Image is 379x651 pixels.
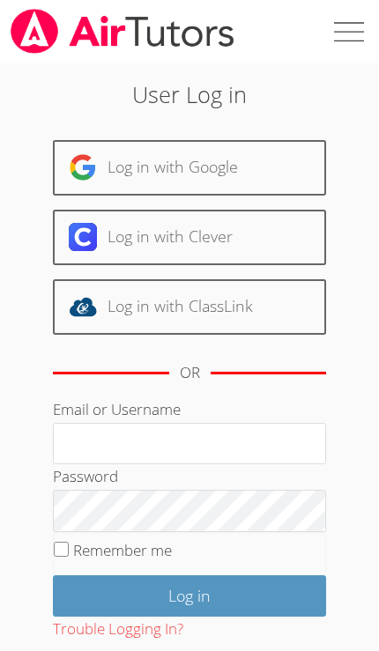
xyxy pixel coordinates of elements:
label: Remember me [73,540,172,560]
button: Trouble Logging In? [53,617,183,642]
a: Log in with Google [53,140,326,196]
div: OR [180,360,200,386]
a: Log in with ClassLink [53,279,326,335]
a: Log in with Clever [53,210,326,265]
label: Email or Username [53,399,181,419]
img: classlink-logo-d6bb404cc1216ec64c9a2012d9dc4662098be43eaf13dc465df04b49fa7ab582.svg [69,292,97,321]
label: Password [53,466,118,486]
img: google-logo-50288ca7cdecda66e5e0955fdab243c47b7ad437acaf1139b6f446037453330a.svg [69,153,97,181]
img: clever-logo-6eab21bc6e7a338710f1a6ff85c0baf02591cd810cc4098c63d3a4b26e2feb20.svg [69,223,97,251]
input: Log in [53,575,326,617]
h2: User Log in [53,78,326,111]
img: airtutors_banner-c4298cdbf04f3fff15de1276eac7730deb9818008684d7c2e4769d2f7ddbe033.png [9,9,236,54]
